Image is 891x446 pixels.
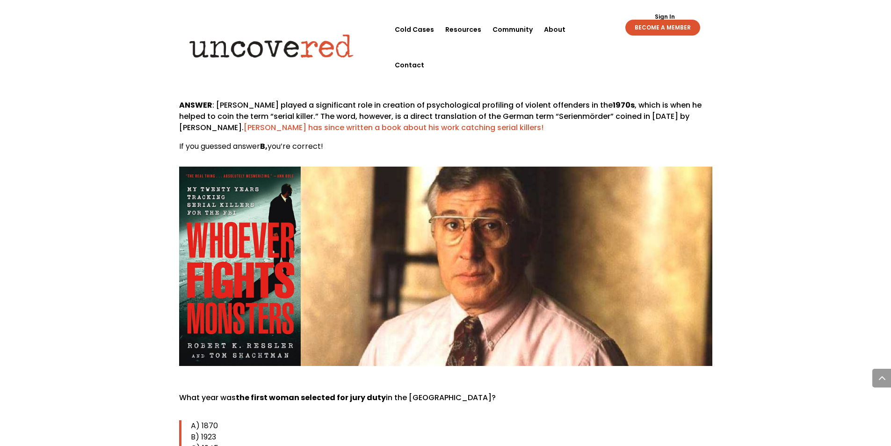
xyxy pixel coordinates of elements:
a: BECOME A MEMBER [625,20,700,36]
strong: ANSWER [179,100,212,110]
p: : [PERSON_NAME] played a significant role in creation of psychological profiling of violent offen... [179,100,712,141]
a: Resources [445,12,481,47]
a: Cold Cases [395,12,434,47]
a: Community [493,12,533,47]
a: Sign In [650,14,680,20]
a: Contact [395,47,424,83]
span: A) 1870 [191,420,218,431]
strong: 1970s [613,100,635,110]
strong: B, [260,141,268,152]
span: If you guessed answer you’re correct! [179,141,323,152]
img: Uncovered logo [181,28,362,64]
span: in the [GEOGRAPHIC_DATA]? [386,392,496,403]
a: [PERSON_NAME] has since written a book about his work catching serial killers! [244,122,543,133]
span: the first woman selected for jury duty [236,392,386,403]
span: What year was [179,392,236,403]
a: About [544,12,565,47]
img: RobertRessler [179,167,712,366]
span: B) 1923 [191,431,216,442]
